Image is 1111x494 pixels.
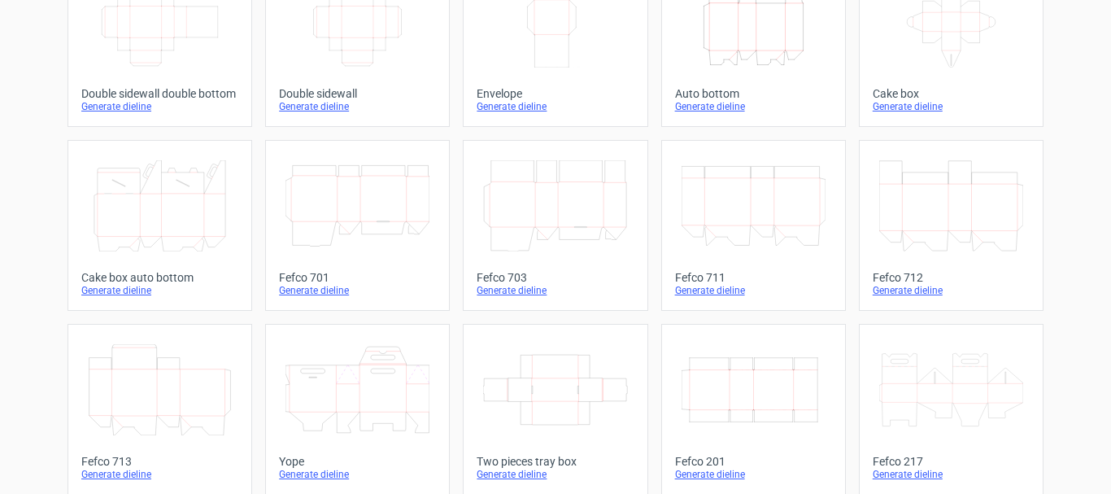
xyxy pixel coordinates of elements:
div: Yope [279,455,436,468]
div: Fefco 713 [81,455,238,468]
div: Generate dieline [675,468,832,481]
div: Generate dieline [873,100,1030,113]
a: Fefco 701Generate dieline [265,140,450,311]
div: Fefco 703 [477,271,634,284]
div: Fefco 712 [873,271,1030,284]
div: Generate dieline [81,468,238,481]
div: Double sidewall double bottom [81,87,238,100]
div: Fefco 701 [279,271,436,284]
a: Cake box auto bottomGenerate dieline [68,140,252,311]
div: Double sidewall [279,87,436,100]
div: Generate dieline [81,100,238,113]
div: Fefco 201 [675,455,832,468]
div: Generate dieline [279,100,436,113]
div: Generate dieline [477,284,634,297]
div: Generate dieline [279,284,436,297]
div: Generate dieline [675,100,832,113]
div: Envelope [477,87,634,100]
a: Fefco 712Generate dieline [859,140,1043,311]
div: Cake box [873,87,1030,100]
div: Generate dieline [477,468,634,481]
div: Two pieces tray box [477,455,634,468]
div: Auto bottom [675,87,832,100]
div: Generate dieline [873,468,1030,481]
div: Fefco 711 [675,271,832,284]
div: Fefco 217 [873,455,1030,468]
div: Generate dieline [873,284,1030,297]
div: Generate dieline [477,100,634,113]
div: Generate dieline [675,284,832,297]
div: Cake box auto bottom [81,271,238,284]
div: Generate dieline [279,468,436,481]
a: Fefco 703Generate dieline [463,140,647,311]
a: Fefco 711Generate dieline [661,140,846,311]
div: Generate dieline [81,284,238,297]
